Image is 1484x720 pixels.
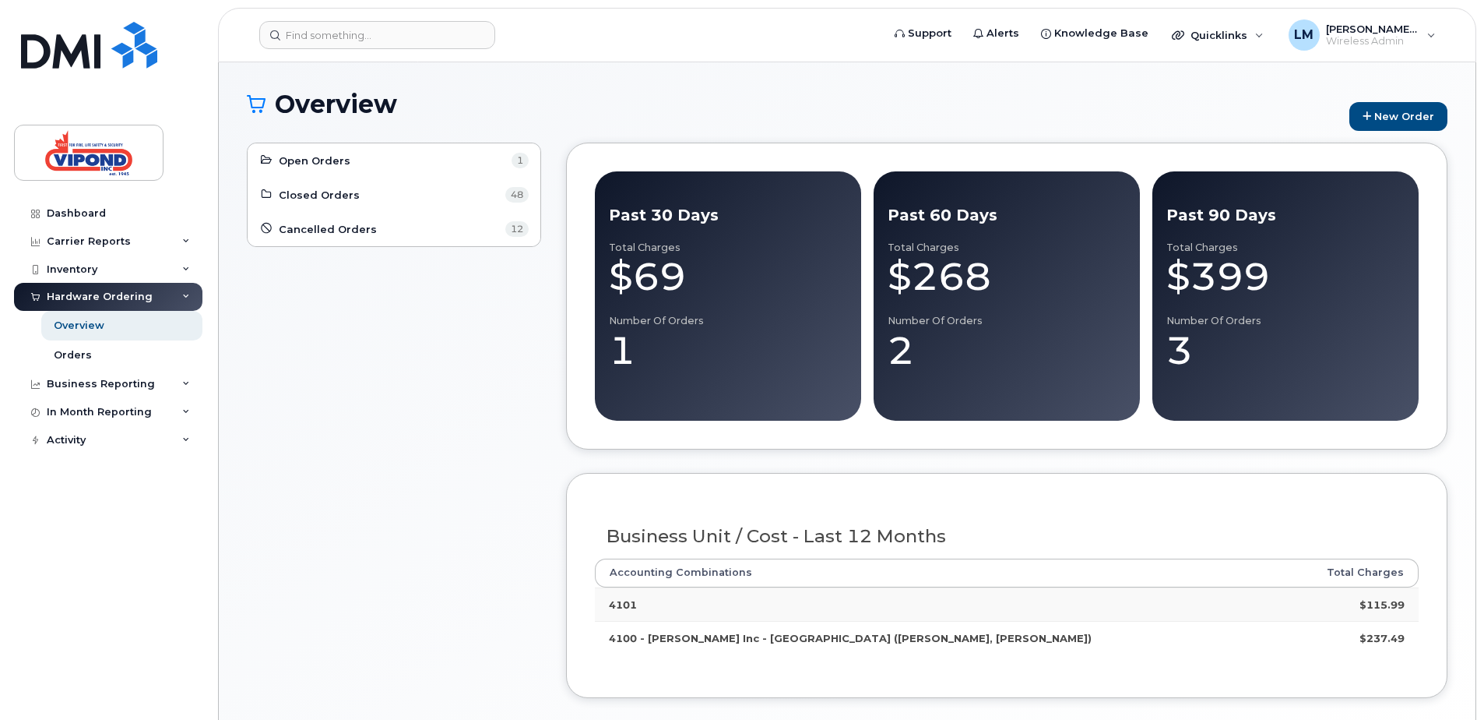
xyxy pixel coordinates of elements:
[279,188,360,203] span: Closed Orders
[888,315,1126,327] div: Number of Orders
[609,632,1092,644] strong: 4100 - [PERSON_NAME] Inc - [GEOGRAPHIC_DATA] ([PERSON_NAME], [PERSON_NAME])
[247,90,1342,118] h1: Overview
[609,204,847,227] div: Past 30 Days
[259,185,529,204] a: Closed Orders 48
[1166,315,1405,327] div: Number of Orders
[505,221,529,237] span: 12
[609,242,847,254] div: Total Charges
[609,253,847,300] div: $69
[609,327,847,374] div: 1
[888,327,1126,374] div: 2
[259,220,529,238] a: Cancelled Orders 12
[609,598,637,611] strong: 4101
[1166,253,1405,300] div: $399
[888,204,1126,227] div: Past 60 Days
[1166,204,1405,227] div: Past 90 Days
[1349,102,1447,131] a: New Order
[1359,632,1405,644] strong: $237.49
[1166,327,1405,374] div: 3
[595,559,1278,587] th: Accounting Combinations
[888,253,1126,300] div: $268
[888,242,1126,254] div: Total Charges
[279,222,377,237] span: Cancelled Orders
[1166,242,1405,254] div: Total Charges
[279,154,350,168] span: Open Orders
[607,527,1408,546] h3: Business Unit / Cost - Last 12 Months
[609,315,847,327] div: Number of Orders
[505,187,529,203] span: 48
[1277,559,1419,587] th: Total Charges
[1359,598,1405,611] strong: $115.99
[259,151,529,170] a: Open Orders 1
[512,153,529,168] span: 1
